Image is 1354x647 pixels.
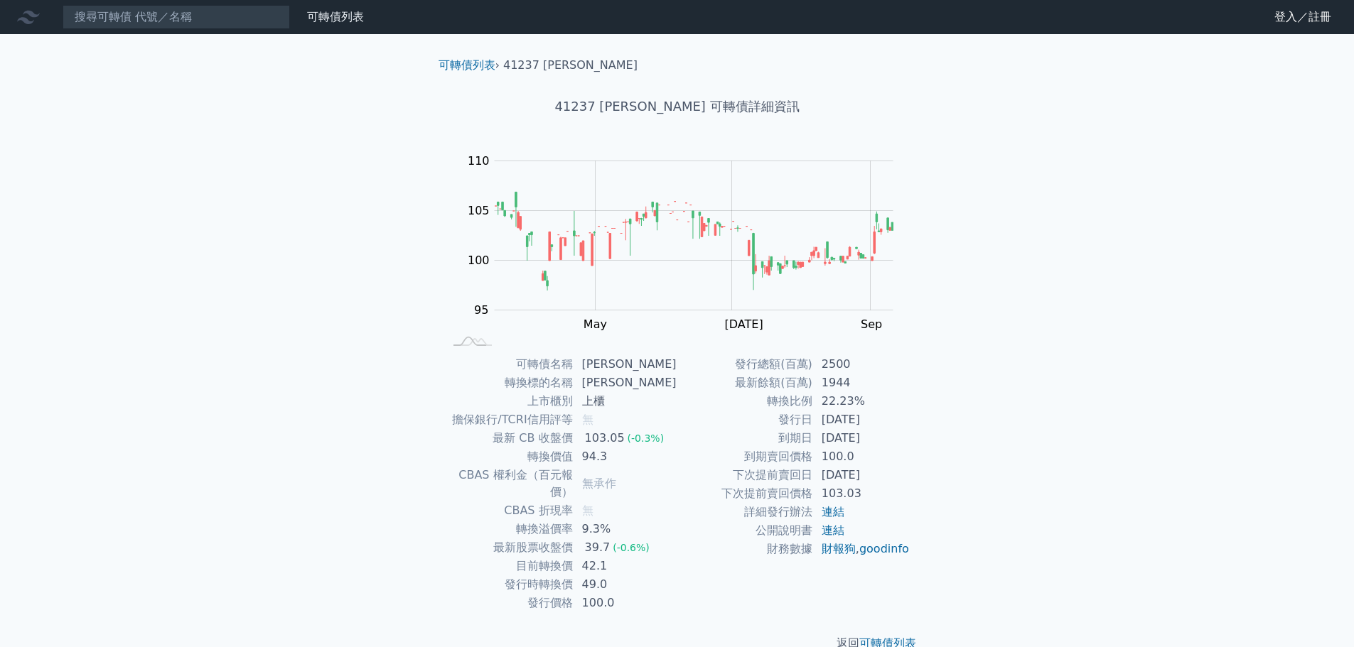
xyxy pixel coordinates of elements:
td: 42.1 [574,557,677,575]
td: 目前轉換價 [444,557,574,575]
td: [PERSON_NAME] [574,374,677,392]
td: CBAS 權利金（百元報價） [444,466,574,501]
td: 最新 CB 收盤價 [444,429,574,447]
td: 下次提前賣回價格 [677,484,813,503]
td: [DATE] [813,466,910,484]
td: 下次提前賣回日 [677,466,813,484]
a: 登入／註冊 [1263,6,1343,28]
span: 無 [582,504,593,517]
td: CBAS 折現率 [444,501,574,520]
td: , [813,540,910,558]
td: 財務數據 [677,540,813,558]
li: 41237 [PERSON_NAME] [503,57,638,74]
td: 上市櫃別 [444,392,574,411]
td: 到期賣回價格 [677,447,813,466]
td: 公開說明書 [677,521,813,540]
div: 103.05 [582,430,628,447]
tspan: Sep [861,317,882,331]
input: 搜尋可轉債 代號／名稱 [63,5,290,29]
span: (-0.6%) [613,542,650,553]
td: 49.0 [574,575,677,594]
td: 發行日 [677,411,813,429]
tspan: 95 [474,303,488,317]
td: 轉換溢價率 [444,520,574,538]
td: 發行時轉換價 [444,575,574,594]
td: 1944 [813,374,910,392]
a: goodinfo [859,542,909,555]
td: 最新股票收盤價 [444,538,574,557]
td: 轉換價值 [444,447,574,466]
div: 39.7 [582,539,613,556]
span: (-0.3%) [628,433,665,444]
span: 無承作 [582,477,616,490]
td: 轉換標的名稱 [444,374,574,392]
tspan: 100 [468,254,490,267]
td: 100.0 [813,447,910,466]
td: 發行總額(百萬) [677,355,813,374]
td: 2500 [813,355,910,374]
a: 財報狗 [822,542,856,555]
tspan: 110 [468,154,490,168]
h1: 41237 [PERSON_NAME] 可轉債詳細資訊 [427,97,928,116]
a: 可轉債列表 [439,58,495,72]
span: 無 [582,413,593,426]
a: 連結 [822,505,844,518]
td: [DATE] [813,411,910,429]
td: 94.3 [574,447,677,466]
td: 轉換比例 [677,392,813,411]
tspan: 105 [468,204,490,217]
a: 可轉債列表 [307,10,364,23]
td: [PERSON_NAME] [574,355,677,374]
td: 擔保銀行/TCRI信用評等 [444,411,574,429]
td: 可轉債名稱 [444,355,574,374]
a: 連結 [822,523,844,537]
td: 103.03 [813,484,910,503]
td: 到期日 [677,429,813,447]
td: [DATE] [813,429,910,447]
td: 上櫃 [574,392,677,411]
tspan: May [584,317,607,331]
tspan: [DATE] [725,317,763,331]
td: 最新餘額(百萬) [677,374,813,392]
td: 發行價格 [444,594,574,612]
td: 100.0 [574,594,677,612]
td: 22.23% [813,392,910,411]
td: 詳細發行辦法 [677,503,813,521]
li: › [439,57,500,74]
td: 9.3% [574,520,677,538]
g: Chart [460,154,915,331]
